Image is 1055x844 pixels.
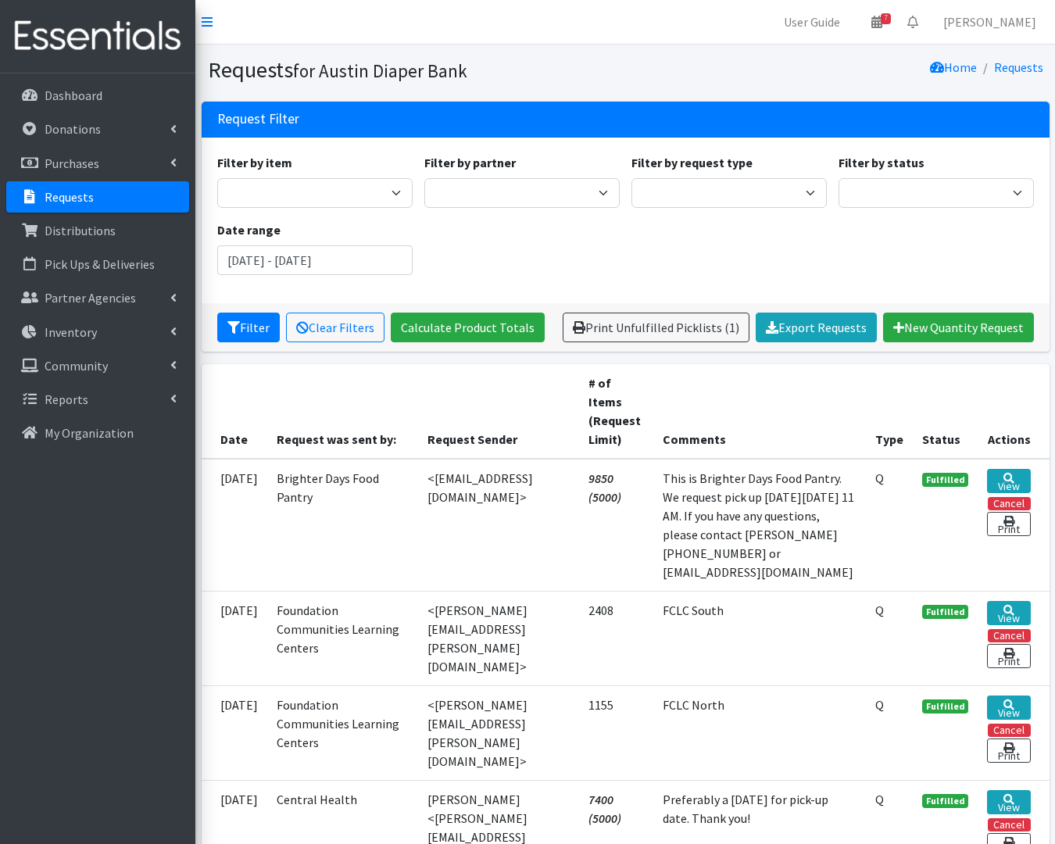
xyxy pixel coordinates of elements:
td: Brighter Days Food Pantry [267,459,419,592]
p: My Organization [45,425,134,441]
th: Request was sent by: [267,364,419,459]
a: Home [930,59,977,75]
th: Comments [653,364,866,459]
p: Requests [45,189,94,205]
td: <[PERSON_NAME][EMAIL_ADDRESS][PERSON_NAME][DOMAIN_NAME]> [418,685,579,780]
td: 1155 [579,685,653,780]
td: FCLC North [653,685,866,780]
th: Actions [978,364,1049,459]
p: Reports [45,392,88,407]
span: Fulfilled [922,605,969,619]
a: Export Requests [756,313,877,342]
p: Pick Ups & Deliveries [45,256,155,272]
a: Print [987,644,1030,668]
button: Cancel [988,724,1031,737]
label: Filter by item [217,153,292,172]
th: Status [913,364,978,459]
p: Inventory [45,324,97,340]
label: Date range [217,220,281,239]
th: # of Items (Request Limit) [579,364,653,459]
p: Distributions [45,223,116,238]
td: [DATE] [202,459,267,592]
label: Filter by partner [424,153,516,172]
h3: Request Filter [217,111,299,127]
a: Inventory [6,316,189,348]
p: Donations [45,121,101,137]
span: Fulfilled [922,699,969,713]
abbr: Quantity [875,792,884,807]
a: Print [987,512,1030,536]
a: 7 [859,6,895,38]
a: Pick Ups & Deliveries [6,249,189,280]
a: Print [987,738,1030,763]
th: Date [202,364,267,459]
a: Partner Agencies [6,282,189,313]
td: [DATE] [202,685,267,780]
td: Foundation Communities Learning Centers [267,685,419,780]
p: Dashboard [45,88,102,103]
span: Fulfilled [922,794,969,808]
a: Requests [994,59,1043,75]
a: View [987,469,1030,493]
a: Community [6,350,189,381]
button: Cancel [988,497,1031,510]
th: Request Sender [418,364,579,459]
td: This is Brighter Days Food Pantry. We request pick up [DATE][DATE] 11 AM. If you have any questio... [653,459,866,592]
p: Purchases [45,156,99,171]
input: January 1, 2011 - December 31, 2011 [217,245,413,275]
small: for Austin Diaper Bank [293,59,467,82]
p: Partner Agencies [45,290,136,306]
a: [PERSON_NAME] [931,6,1049,38]
a: Clear Filters [286,313,384,342]
a: My Organization [6,417,189,449]
a: View [987,696,1030,720]
button: Cancel [988,629,1031,642]
td: 2408 [579,591,653,685]
span: Fulfilled [922,473,969,487]
abbr: Quantity [875,697,884,713]
td: Foundation Communities Learning Centers [267,591,419,685]
a: View [987,601,1030,625]
p: Community [45,358,108,374]
a: New Quantity Request [883,313,1034,342]
label: Filter by status [839,153,924,172]
a: Calculate Product Totals [391,313,545,342]
td: <[EMAIL_ADDRESS][DOMAIN_NAME]> [418,459,579,592]
button: Filter [217,313,280,342]
a: Donations [6,113,189,145]
a: Distributions [6,215,189,246]
th: Type [866,364,913,459]
a: Purchases [6,148,189,179]
a: Requests [6,181,189,213]
a: Dashboard [6,80,189,111]
h1: Requests [208,56,620,84]
td: 9850 (5000) [579,459,653,592]
a: View [987,790,1030,814]
span: 7 [881,13,891,24]
a: Reports [6,384,189,415]
td: [DATE] [202,591,267,685]
img: HumanEssentials [6,10,189,63]
td: <[PERSON_NAME][EMAIL_ADDRESS][PERSON_NAME][DOMAIN_NAME]> [418,591,579,685]
a: User Guide [771,6,853,38]
abbr: Quantity [875,470,884,486]
a: Print Unfulfilled Picklists (1) [563,313,749,342]
td: FCLC South [653,591,866,685]
abbr: Quantity [875,603,884,618]
label: Filter by request type [631,153,753,172]
button: Cancel [988,818,1031,831]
